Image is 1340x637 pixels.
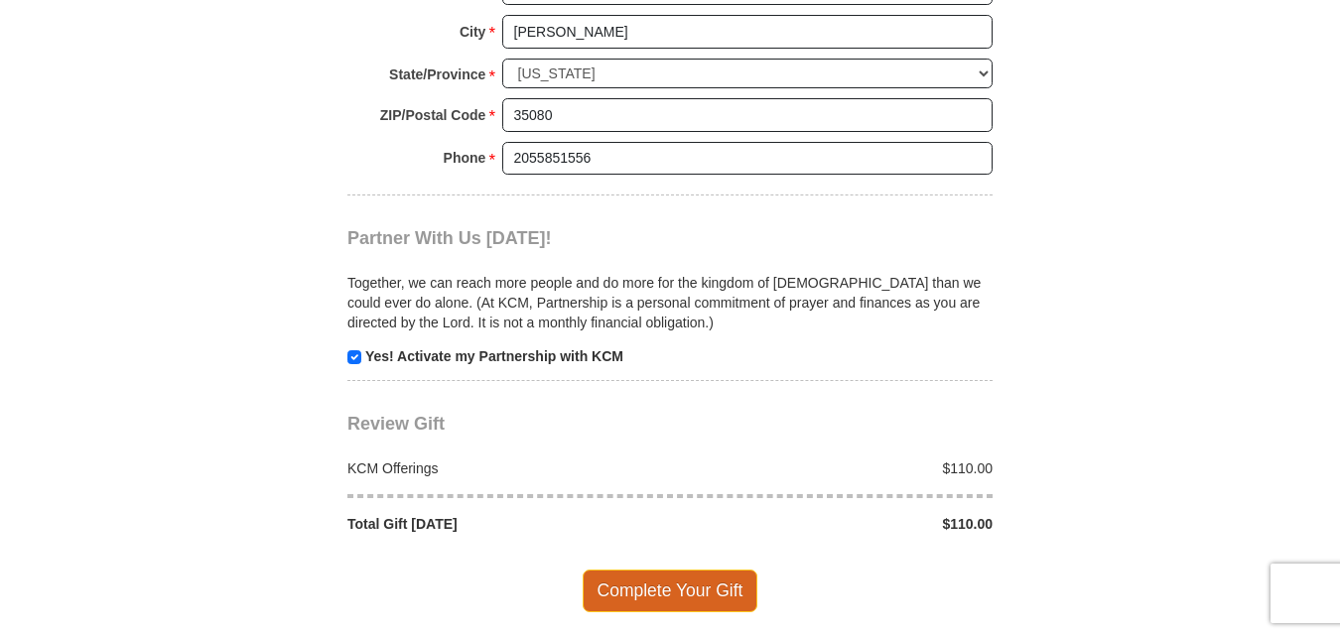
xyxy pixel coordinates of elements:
[365,348,623,364] strong: Yes! Activate my Partnership with KCM
[444,144,486,172] strong: Phone
[347,228,552,248] span: Partner With Us [DATE]!
[347,414,445,434] span: Review Gift
[583,570,758,611] span: Complete Your Gift
[389,61,485,88] strong: State/Province
[337,514,671,534] div: Total Gift [DATE]
[670,458,1004,478] div: $110.00
[337,458,671,478] div: KCM Offerings
[670,514,1004,534] div: $110.00
[460,18,485,46] strong: City
[380,101,486,129] strong: ZIP/Postal Code
[347,273,993,332] p: Together, we can reach more people and do more for the kingdom of [DEMOGRAPHIC_DATA] than we coul...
